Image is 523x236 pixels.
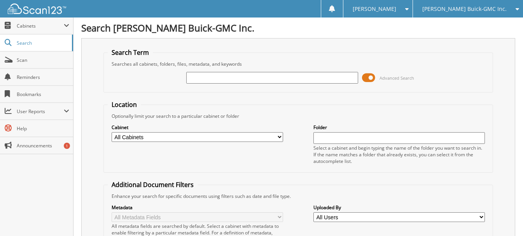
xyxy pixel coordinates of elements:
span: Help [17,125,69,132]
legend: Search Term [108,48,153,57]
span: Bookmarks [17,91,69,98]
span: Reminders [17,74,69,80]
div: Enhance your search for specific documents using filters such as date and file type. [108,193,489,199]
label: Cabinet [112,124,283,131]
span: User Reports [17,108,64,115]
span: Cabinets [17,23,64,29]
span: [PERSON_NAME] Buick-GMC Inc. [422,7,507,11]
label: Folder [313,124,485,131]
span: Scan [17,57,69,63]
div: Searches all cabinets, folders, files, metadata, and keywords [108,61,489,67]
span: Advanced Search [380,75,414,81]
div: Select a cabinet and begin typing the name of the folder you want to search in. If the name match... [313,145,485,164]
legend: Location [108,100,141,109]
span: Announcements [17,142,69,149]
span: Search [17,40,68,46]
label: Metadata [112,204,283,211]
img: scan123-logo-white.svg [8,3,66,14]
h1: Search [PERSON_NAME] Buick-GMC Inc. [81,21,515,34]
div: Optionally limit your search to a particular cabinet or folder [108,113,489,119]
span: [PERSON_NAME] [353,7,396,11]
label: Uploaded By [313,204,485,211]
legend: Additional Document Filters [108,180,198,189]
div: 1 [64,143,70,149]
